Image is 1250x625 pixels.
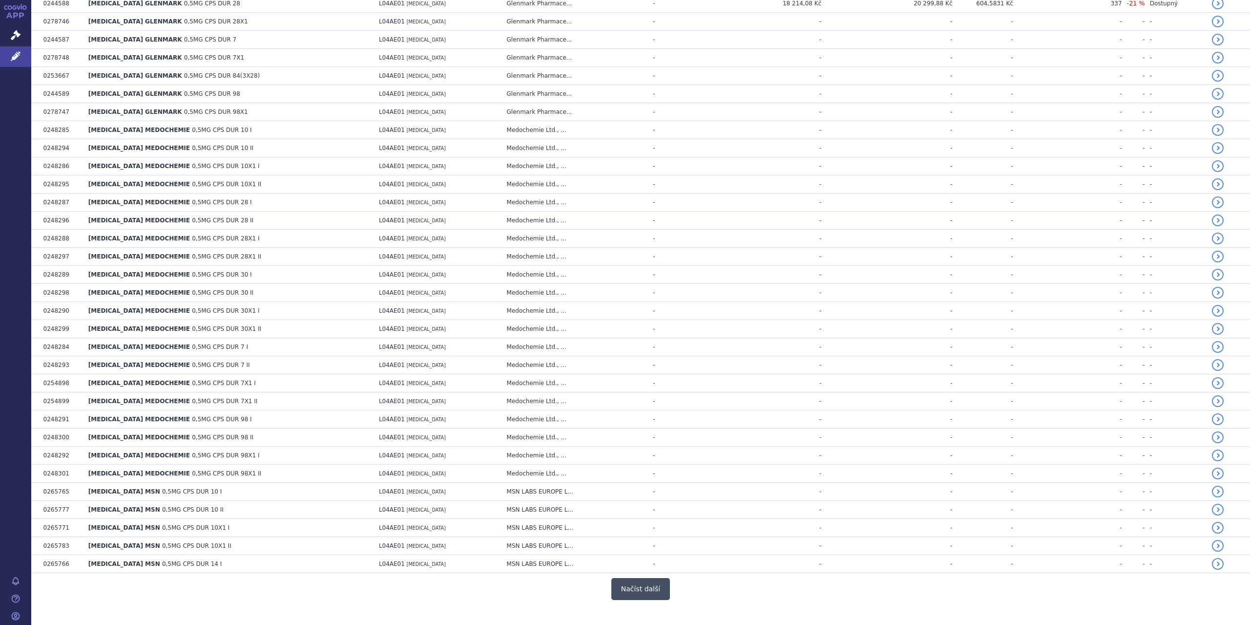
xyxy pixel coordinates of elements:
[502,302,648,320] td: Medochemie Ltd., ...
[648,266,698,284] td: -
[407,146,446,151] span: [MEDICAL_DATA]
[699,338,822,356] td: -
[407,182,446,187] span: [MEDICAL_DATA]
[821,175,952,194] td: -
[1145,248,1208,266] td: -
[821,67,952,85] td: -
[1122,103,1145,121] td: -
[379,344,405,350] span: L04AE01
[1013,194,1122,212] td: -
[1122,266,1145,284] td: -
[821,356,952,374] td: -
[379,18,405,25] span: L04AE01
[953,302,1013,320] td: -
[1013,356,1122,374] td: -
[502,320,648,338] td: Medochemie Ltd., ...
[379,253,405,260] span: L04AE01
[192,145,253,151] span: 0,5MG CPS DUR 10 II
[407,91,446,97] span: [MEDICAL_DATA]
[407,164,446,169] span: [MEDICAL_DATA]
[1145,230,1208,248] td: -
[407,1,446,6] span: [MEDICAL_DATA]
[1013,103,1122,121] td: -
[1013,157,1122,175] td: -
[953,103,1013,121] td: -
[648,212,698,230] td: -
[407,19,446,24] span: [MEDICAL_DATA]
[39,103,83,121] td: 0278747
[1013,13,1122,31] td: -
[953,121,1013,139] td: -
[648,157,698,175] td: -
[953,31,1013,49] td: -
[502,103,648,121] td: Glenmark Pharmace...
[502,266,648,284] td: Medochemie Ltd., ...
[821,320,952,338] td: -
[953,157,1013,175] td: -
[502,13,648,31] td: Glenmark Pharmace...
[1122,194,1145,212] td: -
[953,266,1013,284] td: -
[1212,431,1224,443] a: detail
[821,139,952,157] td: -
[502,49,648,67] td: Glenmark Pharmace...
[1145,266,1208,284] td: -
[379,307,405,314] span: L04AE01
[1212,269,1224,280] a: detail
[88,181,190,188] span: [MEDICAL_DATA] MEDOCHEMIE
[1013,67,1122,85] td: -
[1013,248,1122,266] td: -
[88,18,182,25] span: [MEDICAL_DATA] GLENMARK
[88,127,190,133] span: [MEDICAL_DATA] MEDOCHEMIE
[88,307,190,314] span: [MEDICAL_DATA] MEDOCHEMIE
[502,356,648,374] td: Medochemie Ltd., ...
[821,121,952,139] td: -
[184,18,248,25] span: 0,5MG CPS DUR 28X1
[502,85,648,103] td: Glenmark Pharmace...
[1013,121,1122,139] td: -
[699,194,822,212] td: -
[821,13,952,31] td: -
[39,284,83,302] td: 0248298
[39,67,83,85] td: 0253667
[1013,266,1122,284] td: -
[39,230,83,248] td: 0248288
[407,218,446,223] span: [MEDICAL_DATA]
[1013,85,1122,103] td: -
[648,139,698,157] td: -
[502,175,648,194] td: Medochemie Ltd., ...
[821,230,952,248] td: -
[648,85,698,103] td: -
[192,307,259,314] span: 0,5MG CPS DUR 30X1 I
[88,36,182,43] span: [MEDICAL_DATA] GLENMARK
[1013,139,1122,157] td: -
[39,356,83,374] td: 0248293
[192,344,248,350] span: 0,5MG CPS DUR 7 I
[1212,305,1224,317] a: detail
[1122,356,1145,374] td: -
[1013,320,1122,338] td: -
[648,338,698,356] td: -
[407,236,446,241] span: [MEDICAL_DATA]
[1013,338,1122,356] td: -
[1212,395,1224,407] a: detail
[648,320,698,338] td: -
[407,73,446,79] span: [MEDICAL_DATA]
[379,199,405,206] span: L04AE01
[39,212,83,230] td: 0248296
[1212,178,1224,190] a: detail
[88,163,190,170] span: [MEDICAL_DATA] MEDOCHEMIE
[1145,194,1208,212] td: -
[407,200,446,205] span: [MEDICAL_DATA]
[88,217,190,224] span: [MEDICAL_DATA] MEDOCHEMIE
[1145,49,1208,67] td: -
[699,266,822,284] td: -
[1212,287,1224,299] a: detail
[699,49,822,67] td: -
[379,145,405,151] span: L04AE01
[1122,49,1145,67] td: -
[39,139,83,157] td: 0248294
[1212,540,1224,552] a: detail
[953,49,1013,67] td: -
[88,253,190,260] span: [MEDICAL_DATA] MEDOCHEMIE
